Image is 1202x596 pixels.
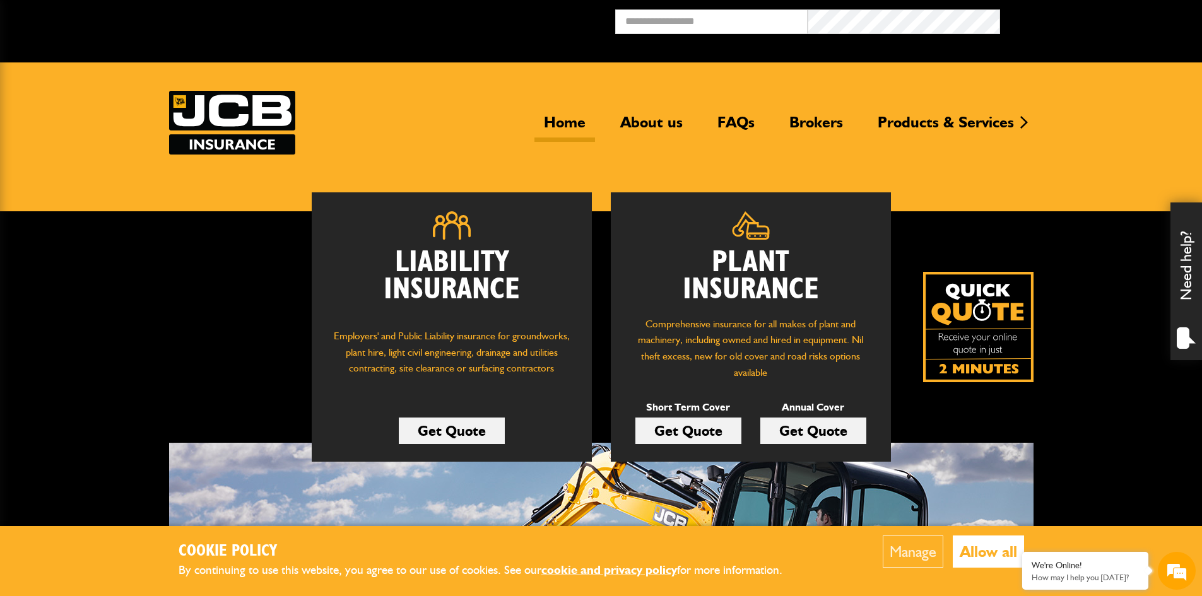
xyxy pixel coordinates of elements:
h2: Plant Insurance [630,249,872,303]
a: Products & Services [868,113,1023,142]
a: Get your insurance quote isn just 2-minutes [923,272,1034,382]
a: FAQs [708,113,764,142]
a: Get Quote [399,418,505,444]
a: About us [611,113,692,142]
div: We're Online! [1032,560,1139,571]
p: Short Term Cover [635,399,741,416]
a: Home [534,113,595,142]
p: Comprehensive insurance for all makes of plant and machinery, including owned and hired in equipm... [630,316,872,380]
button: Allow all [953,535,1024,568]
button: Manage [883,535,943,568]
h2: Cookie Policy [179,542,803,561]
p: How may I help you today? [1032,573,1139,582]
img: Quick Quote [923,272,1034,382]
h2: Liability Insurance [331,249,573,316]
p: Employers' and Public Liability insurance for groundworks, plant hire, light civil engineering, d... [331,328,573,389]
a: Get Quote [760,418,866,444]
p: Annual Cover [760,399,866,416]
img: JCB Insurance Services logo [169,91,295,155]
a: cookie and privacy policy [541,563,677,577]
p: By continuing to use this website, you agree to our use of cookies. See our for more information. [179,561,803,580]
a: Brokers [780,113,852,142]
a: JCB Insurance Services [169,91,295,155]
button: Broker Login [1000,9,1193,29]
div: Need help? [1170,202,1202,360]
a: Get Quote [635,418,741,444]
